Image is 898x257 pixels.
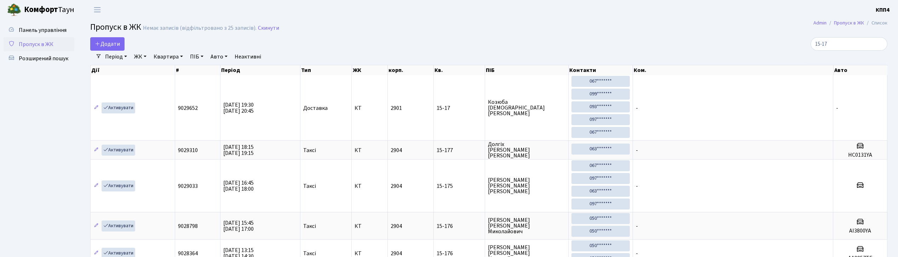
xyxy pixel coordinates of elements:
[258,25,279,32] a: Скинути
[178,104,198,112] span: 9029652
[303,251,316,256] span: Таксі
[437,251,482,256] span: 15-176
[355,223,384,229] span: КТ
[388,65,434,75] th: корп.
[834,65,888,75] th: Авто
[232,51,264,63] a: Неактивні
[102,102,135,113] a: Активувати
[178,222,198,230] span: 9028798
[803,16,898,30] nav: breadcrumb
[95,40,120,48] span: Додати
[223,143,254,157] span: [DATE] 18:15 [DATE] 19:15
[4,51,74,66] a: Розширений пошук
[836,228,884,234] h5: АI3800YA
[391,222,402,230] span: 2904
[485,65,569,75] th: ПІБ
[4,23,74,37] a: Панель управління
[19,26,67,34] span: Панель управління
[434,65,485,75] th: Кв.
[303,105,328,111] span: Доставка
[24,4,74,16] span: Таун
[569,65,633,75] th: Контакти
[102,220,135,231] a: Активувати
[303,183,316,189] span: Таксі
[437,223,482,229] span: 15-176
[813,19,827,27] a: Admin
[391,182,402,190] span: 2904
[175,65,221,75] th: #
[143,25,257,32] div: Немає записів (відфільтровано з 25 записів).
[102,180,135,191] a: Активувати
[303,223,316,229] span: Таксі
[151,51,186,63] a: Квартира
[437,147,482,153] span: 15-177
[90,37,125,51] a: Додати
[220,65,300,75] th: Період
[636,104,638,112] span: -
[391,146,402,154] span: 2904
[91,65,175,75] th: Дії
[102,145,135,156] a: Активувати
[437,183,482,189] span: 15-175
[355,147,384,153] span: КТ
[633,65,833,75] th: Ком.
[488,99,565,116] span: Козюба [DEMOGRAPHIC_DATA] [PERSON_NAME]
[636,182,638,190] span: -
[7,3,21,17] img: logo.png
[876,6,890,14] a: КПП4
[223,179,254,193] span: [DATE] 16:45 [DATE] 18:00
[223,101,254,115] span: [DATE] 19:30 [DATE] 20:45
[102,51,130,63] a: Період
[391,104,402,112] span: 2901
[836,104,838,112] span: -
[355,105,384,111] span: КТ
[90,21,141,33] span: Пропуск в ЖК
[488,177,565,194] span: [PERSON_NAME] [PERSON_NAME] [PERSON_NAME]
[864,19,887,27] li: Список
[834,19,864,27] a: Пропуск в ЖК
[178,182,198,190] span: 9029033
[437,105,482,111] span: 15-17
[355,251,384,256] span: КТ
[811,37,887,51] input: Пошук...
[88,4,106,16] button: Переключити навігацію
[303,147,316,153] span: Таксі
[836,152,884,158] h5: HC0131YA
[355,183,384,189] span: КТ
[488,141,565,158] span: Долгіх [PERSON_NAME] [PERSON_NAME]
[178,146,198,154] span: 9029310
[352,65,388,75] th: ЖК
[19,55,68,62] span: Розширений пошук
[19,40,53,48] span: Пропуск в ЖК
[223,219,254,233] span: [DATE] 15:45 [DATE] 17:00
[131,51,149,63] a: ЖК
[488,217,565,234] span: [PERSON_NAME] [PERSON_NAME] Миколайович
[636,222,638,230] span: -
[300,65,352,75] th: Тип
[187,51,206,63] a: ПІБ
[208,51,230,63] a: Авто
[4,37,74,51] a: Пропуск в ЖК
[24,4,58,15] b: Комфорт
[636,146,638,154] span: -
